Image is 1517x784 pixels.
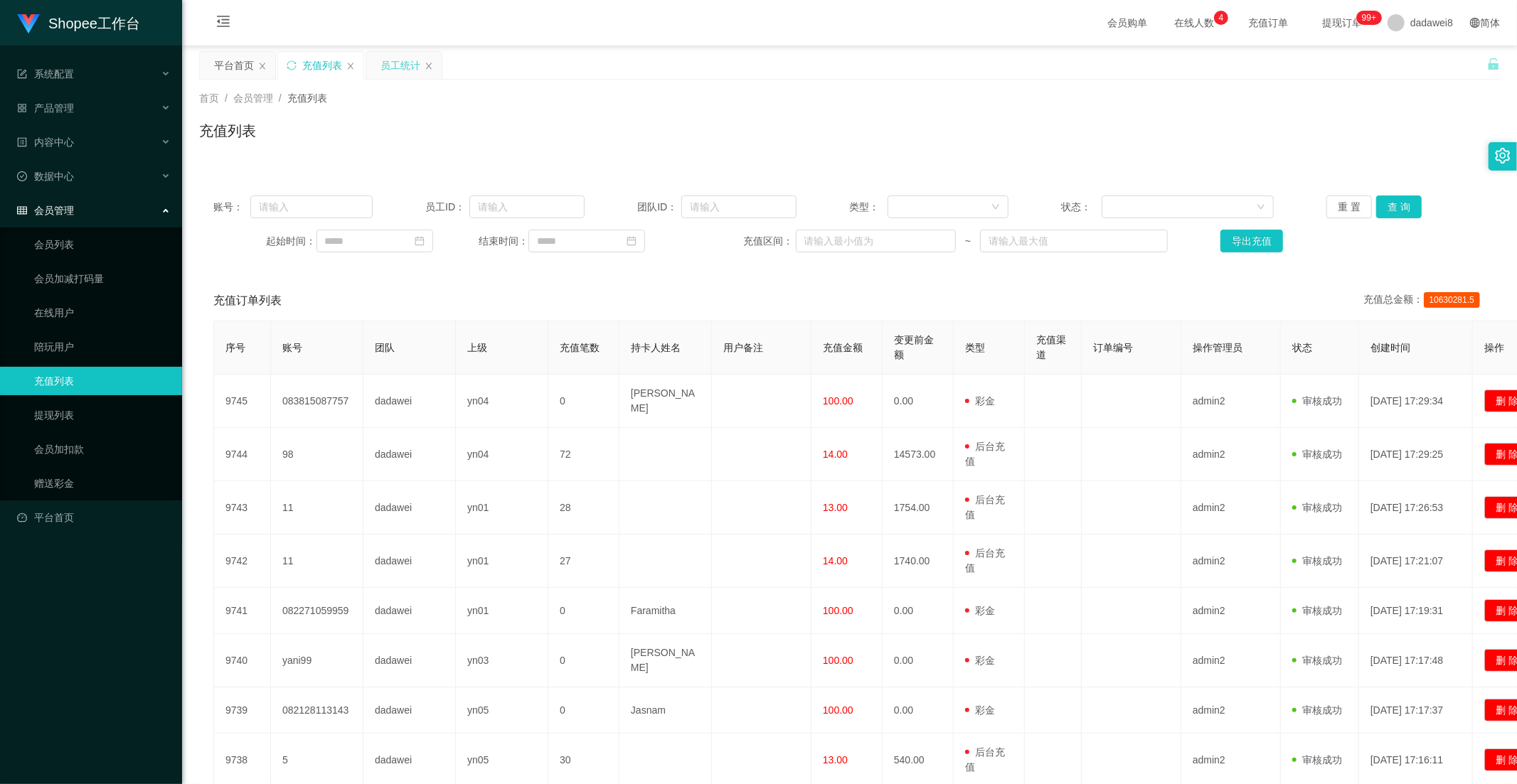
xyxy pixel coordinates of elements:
[214,535,271,588] td: 9742
[637,200,681,215] span: 团队ID：
[823,449,848,460] span: 14.00
[883,634,954,687] td: 0.00
[469,195,585,218] input: 请输入
[1167,18,1221,28] span: 在线人数
[883,375,954,428] td: 0.00
[17,17,140,28] a: Shopee工作台
[965,547,1005,574] span: 后台充值
[271,588,363,634] td: 082271059959
[279,92,282,104] span: /
[271,634,363,687] td: yani99
[456,634,548,687] td: yn03
[1292,449,1342,460] span: 审核成功
[34,230,171,259] a: 会员列表
[214,687,271,734] td: 9739
[425,62,433,70] i: 图标: close
[1181,687,1281,734] td: admin2
[894,334,934,360] span: 变更前金额
[548,588,619,634] td: 0
[1292,342,1312,353] span: 状态
[225,92,228,104] span: /
[48,1,140,46] h1: Shopee工作台
[214,428,271,481] td: 9744
[823,605,853,616] span: 100.00
[823,754,848,766] span: 13.00
[271,535,363,588] td: 11
[723,342,763,353] span: 用户备注
[363,588,456,634] td: dadawei
[1359,481,1473,535] td: [DATE] 17:26:53
[1292,555,1342,566] span: 审核成功
[1370,342,1410,353] span: 创建时间
[1292,605,1342,616] span: 审核成功
[380,52,420,79] div: 员工统计
[1484,342,1504,353] span: 操作
[883,588,954,634] td: 0.00
[17,136,74,148] span: 内容中心
[1181,481,1281,535] td: admin2
[560,342,600,353] span: 充值笔数
[1359,687,1473,734] td: [DATE] 17:17:37
[363,535,456,588] td: dadawei
[213,292,282,309] span: 充值订单列表
[34,435,171,463] a: 会员加扣款
[17,171,74,182] span: 数据中心
[1376,195,1422,218] button: 查 询
[17,503,171,532] a: 图标: dashboard平台首页
[258,62,267,70] i: 图标: close
[823,704,853,716] span: 100.00
[619,687,712,734] td: Jasnam
[991,203,1000,213] i: 图标: down
[233,92,273,104] span: 会员管理
[363,481,456,535] td: dadawei
[271,428,363,481] td: 98
[456,687,548,734] td: yn05
[1424,292,1480,308] span: 10630281.5
[1292,754,1342,766] span: 审核成功
[199,92,219,104] span: 首页
[34,401,171,429] a: 提现列表
[17,14,40,34] img: logo.9652507e.png
[17,171,27,181] i: 图标: check-circle-o
[271,687,363,734] td: 082128113143
[1359,588,1473,634] td: [DATE] 17:19:31
[225,342,245,353] span: 序号
[548,428,619,481] td: 72
[1181,535,1281,588] td: admin2
[627,236,637,246] i: 图标: calendar
[287,60,297,70] i: 图标: sync
[883,687,954,734] td: 0.00
[1470,18,1480,28] i: 图标: global
[965,441,1005,467] span: 后台充值
[1292,395,1342,407] span: 审核成功
[346,62,355,70] i: 图标: close
[271,481,363,535] td: 11
[965,494,1005,520] span: 后台充值
[302,52,342,79] div: 充值列表
[965,342,985,353] span: 类型
[17,103,27,113] i: 图标: appstore-o
[267,234,316,249] span: 起始时间：
[1181,634,1281,687] td: admin2
[271,375,363,428] td: 083815087757
[1036,334,1066,360] span: 充值渠道
[1364,292,1486,309] div: 充值总金额：
[823,555,848,566] span: 14.00
[214,375,271,428] td: 9745
[375,342,395,353] span: 团队
[823,395,853,407] span: 100.00
[548,481,619,535] td: 28
[213,200,250,215] span: 账号：
[1241,18,1295,28] span: 充值订单
[965,704,995,716] span: 彩金
[199,1,247,46] i: 图标: menu-fold
[467,342,487,353] span: 上级
[287,92,327,104] span: 充值列表
[1093,342,1133,353] span: 订单编号
[1359,535,1473,588] td: [DATE] 17:21:07
[214,588,271,634] td: 9741
[1359,375,1473,428] td: [DATE] 17:29:34
[214,52,254,79] div: 平台首页
[415,236,425,246] i: 图标: calendar
[1181,588,1281,634] td: admin2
